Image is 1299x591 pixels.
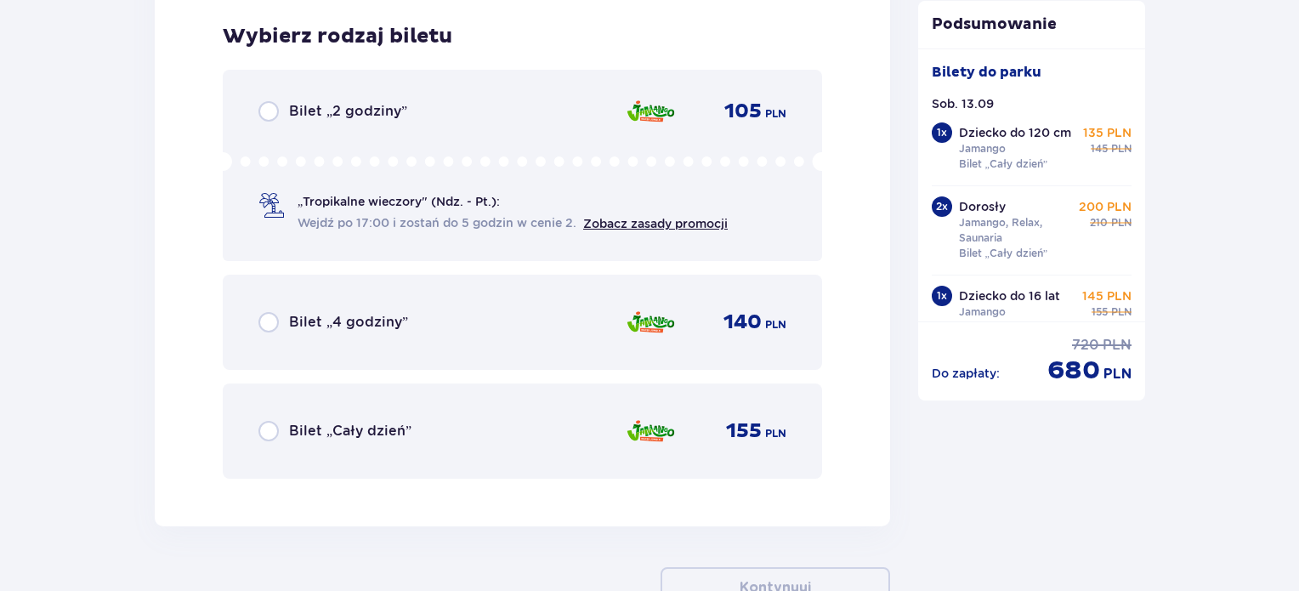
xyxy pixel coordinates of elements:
a: Zobacz zasady promocji [583,217,728,230]
p: 200 PLN [1079,198,1132,215]
p: Jamango [959,141,1006,156]
div: 1 x [932,286,952,306]
p: 105 [724,99,762,124]
p: 145 PLN [1082,287,1132,304]
p: Wybierz rodzaj biletu [223,24,452,49]
p: Bilety do parku [932,63,1041,82]
p: PLN [1111,141,1132,156]
p: Bilet „Cały dzień” [959,246,1048,261]
p: 210 [1090,215,1108,230]
p: Sob. 13.09 [932,95,994,112]
p: PLN [765,426,786,441]
p: 140 [723,310,762,335]
p: Dziecko do 120 cm [959,124,1071,141]
p: Podsumowanie [918,14,1146,35]
p: Do zapłaty : [932,365,1000,382]
p: Dorosły [959,198,1006,215]
p: PLN [1103,365,1132,384]
div: 1 x [932,122,952,143]
p: 145 [1091,141,1108,156]
p: Bilet „Cały dzień” [959,320,1048,335]
img: zone logo [626,304,676,340]
img: zone logo [626,413,676,449]
p: Bilet „Cały dzień” [959,156,1048,172]
p: PLN [1103,336,1132,355]
p: 155 [726,418,762,444]
p: Dziecko do 16 lat [959,287,1060,304]
p: 135 PLN [1083,124,1132,141]
p: 155 [1092,304,1108,320]
p: Bilet „Cały dzień” [289,422,411,440]
p: PLN [765,106,786,122]
p: PLN [1111,304,1132,320]
p: 680 [1047,355,1100,387]
p: Jamango, Relax, Saunaria [959,215,1076,246]
p: 720 [1072,336,1099,355]
p: „Tropikalne wieczory" (Ndz. - Pt.): [298,193,500,210]
p: Bilet „2 godziny” [289,102,407,121]
img: zone logo [626,94,676,129]
div: 2 x [932,196,952,217]
p: PLN [1111,215,1132,230]
p: Bilet „4 godziny” [289,313,408,332]
span: Wejdź po 17:00 i zostań do 5 godzin w cenie 2. [298,214,576,231]
p: PLN [765,317,786,332]
p: Jamango [959,304,1006,320]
